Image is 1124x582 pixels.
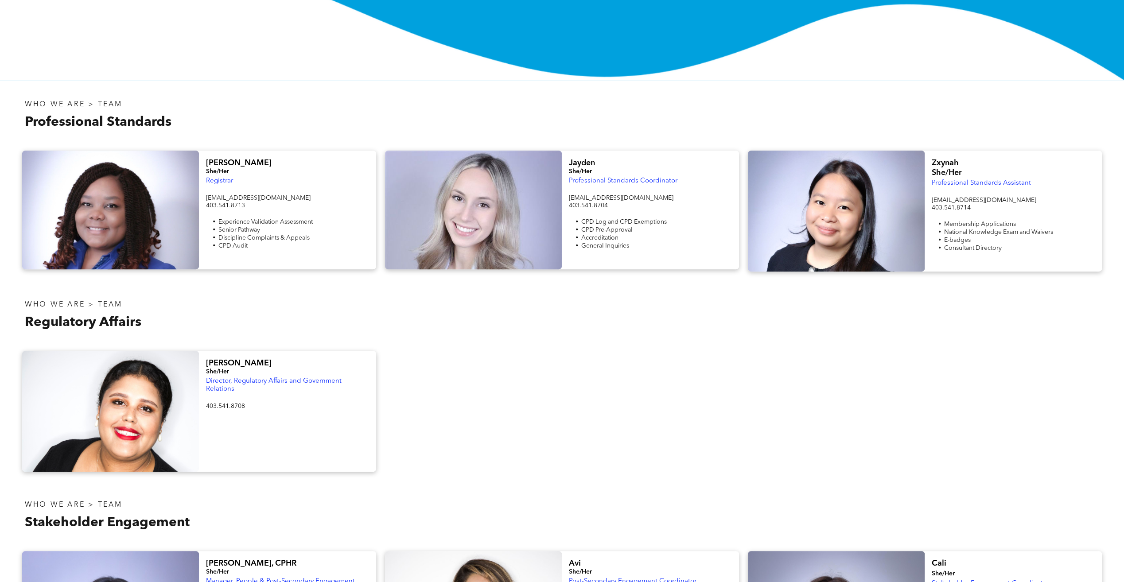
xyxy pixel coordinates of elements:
span: Senior Pathway [218,227,260,233]
span: CPD Log and CPD Exemptions [581,219,666,225]
span: 403.541.8708 [206,403,245,409]
span: Regulatory Affairs [25,316,141,329]
span: Jayden [568,159,595,167]
span: Professional Standards Coordinator [568,178,677,184]
span: [PERSON_NAME] [206,359,271,367]
span: 403.541.8713 [206,202,245,209]
span: Discipline Complaints & Appeals [218,235,309,241]
span: She/Her [931,570,954,577]
span: Zxynah She/Her [931,159,961,177]
span: She/Her [206,369,229,375]
span: E-badges [944,237,970,243]
span: [EMAIL_ADDRESS][DOMAIN_NAME] [206,195,310,201]
span: Director, Regulatory Affairs and Government Relations [206,378,341,392]
span: [PERSON_NAME], CPHR [206,559,296,567]
span: Consultant Directory [944,245,1001,251]
span: WHO WE ARE > TEAM [25,101,122,108]
span: CPD Audit [218,243,247,249]
span: Registrar [206,178,233,184]
span: Accreditation [581,235,618,241]
span: 403.541.8704 [568,202,607,209]
span: She/Her [206,569,229,575]
span: Experience Validation Assessment [218,219,312,225]
span: Professional Standards Assistant [931,180,1031,186]
span: [EMAIL_ADDRESS][DOMAIN_NAME] [931,197,1036,203]
span: She/Her [568,168,591,175]
span: General Inquiries [581,243,629,249]
span: Avi [568,559,580,567]
span: She/Her [206,168,229,175]
span: WHO WE ARE > TEAM [25,501,122,508]
span: Membership Applications [944,221,1015,227]
span: [EMAIL_ADDRESS][DOMAIN_NAME] [568,195,673,201]
span: [PERSON_NAME] [206,159,271,167]
span: Professional Standards [25,116,171,129]
span: Cali [931,559,946,567]
span: 403.541.8714 [931,205,970,211]
span: WHO WE ARE > TEAM [25,301,122,308]
span: National Knowledge Exam and Waivers [944,229,1053,235]
span: She/Her [568,569,591,575]
span: Stakeholder Engagement [25,516,190,529]
span: CPD Pre-Approval [581,227,632,233]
